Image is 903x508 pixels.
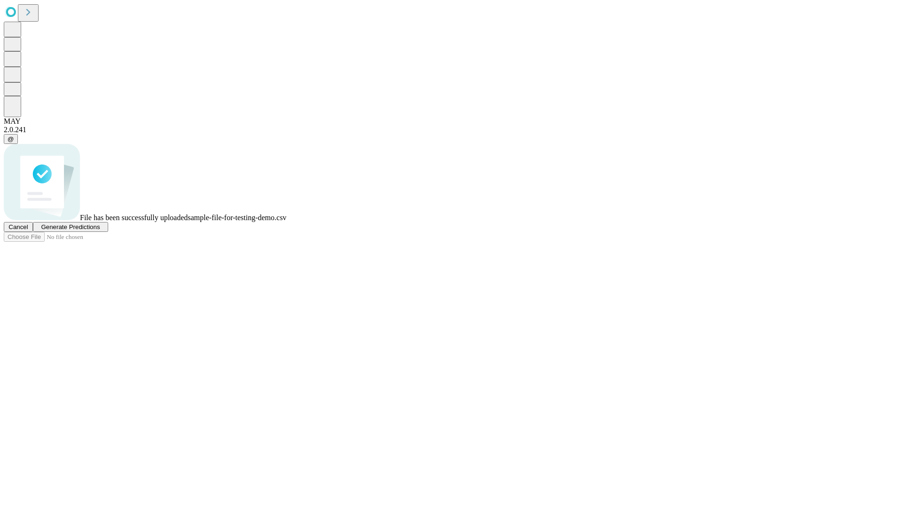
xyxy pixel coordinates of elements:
button: Generate Predictions [33,222,108,232]
span: Cancel [8,223,28,230]
span: sample-file-for-testing-demo.csv [188,214,286,222]
span: @ [8,135,14,143]
div: 2.0.241 [4,126,899,134]
span: Generate Predictions [41,223,100,230]
div: MAY [4,117,899,126]
button: Cancel [4,222,33,232]
button: @ [4,134,18,144]
span: File has been successfully uploaded [80,214,188,222]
